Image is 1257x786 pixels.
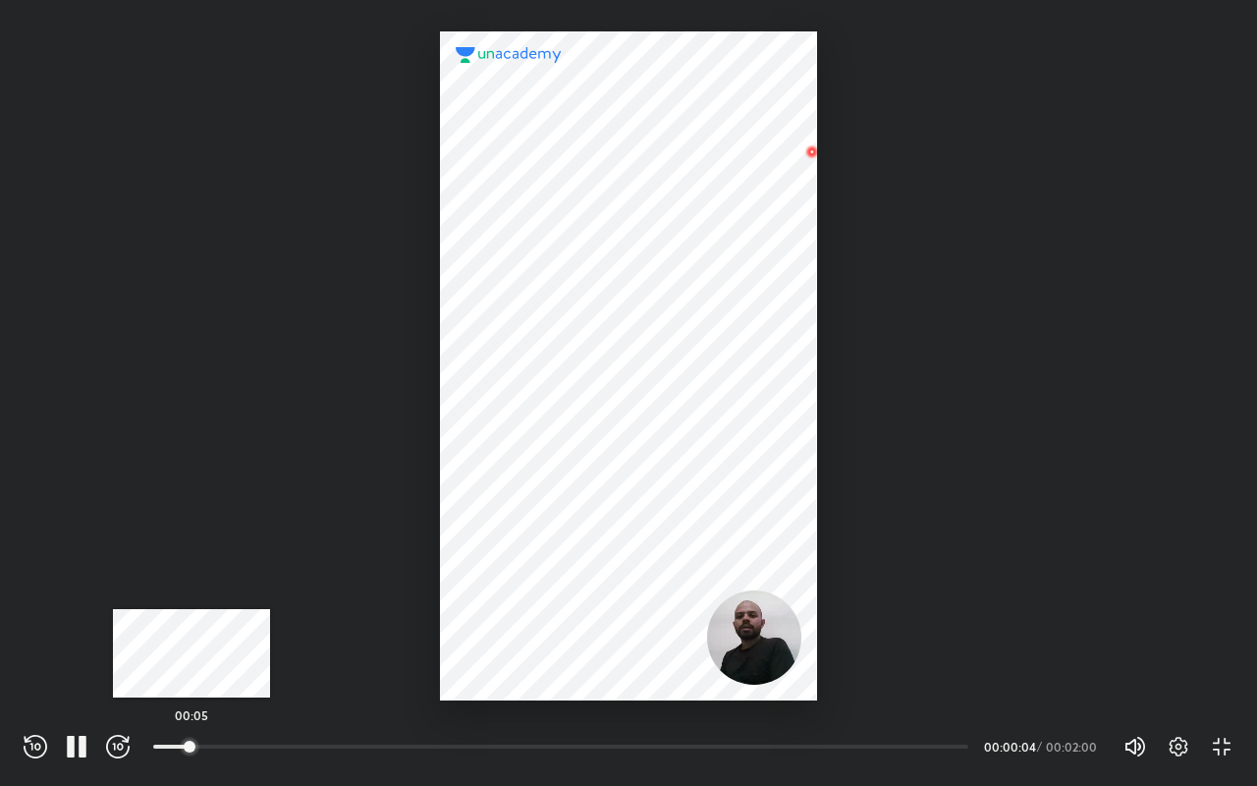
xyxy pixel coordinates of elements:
[1037,741,1042,753] div: /
[800,140,824,164] img: wMgqJGBwKWe8AAAAABJRU5ErkJggg==
[456,47,562,63] img: logo.2a7e12a2.svg
[1046,741,1100,753] div: 00:02:00
[984,741,1033,753] div: 00:00:04
[175,709,208,721] h5: 00:05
